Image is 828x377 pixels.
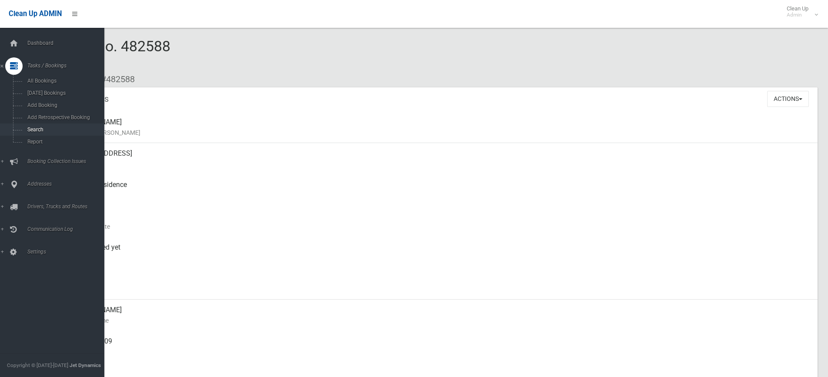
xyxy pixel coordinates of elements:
div: [PERSON_NAME] [70,112,811,143]
small: Admin [787,12,808,18]
span: Report [25,139,103,145]
button: Actions [767,91,809,107]
span: Clean Up [782,5,817,18]
div: [PERSON_NAME] [70,300,811,331]
small: Collection Date [70,221,811,232]
span: Drivers, Trucks and Routes [25,204,111,210]
div: [DATE] [70,268,811,300]
span: Add Retrospective Booking [25,114,103,120]
strong: Jet Dynamics [70,362,101,368]
span: Booking Collection Issues [25,158,111,164]
li: #482588 [95,71,135,87]
small: Address [70,159,811,169]
div: [STREET_ADDRESS] [70,143,811,174]
span: Search [25,127,103,133]
span: All Bookings [25,78,103,84]
small: Name of [PERSON_NAME] [70,127,811,138]
span: Communication Log [25,226,111,232]
span: Addresses [25,181,111,187]
div: Front of Residence [70,174,811,206]
small: Pickup Point [70,190,811,200]
span: Add Booking [25,102,103,108]
div: [DATE] [70,206,811,237]
small: Zone [70,284,811,294]
span: Dashboard [25,40,111,46]
small: Mobile [70,347,811,357]
span: Copyright © [DATE]-[DATE] [7,362,68,368]
span: [DATE] Bookings [25,90,103,96]
div: Not collected yet [70,237,811,268]
small: Contact Name [70,315,811,326]
span: Tasks / Bookings [25,63,111,69]
div: 0409 752 309 [70,331,811,362]
span: Clean Up ADMIN [9,10,62,18]
span: Booking No. 482588 [38,37,170,71]
span: Settings [25,249,111,255]
small: Collected At [70,253,811,263]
